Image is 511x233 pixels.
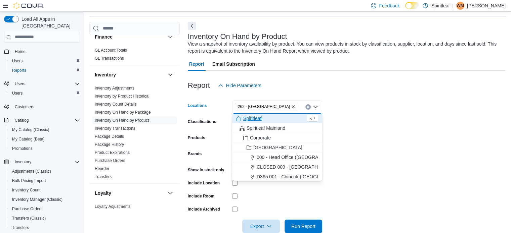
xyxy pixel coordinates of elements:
[9,89,80,97] span: Users
[12,136,45,142] span: My Catalog (Beta)
[12,103,80,111] span: Customers
[7,176,83,185] button: Bulk Pricing Import
[188,151,202,157] label: Brands
[452,2,454,10] p: |
[95,174,112,179] span: Transfers
[7,167,83,176] button: Adjustments (Classic)
[12,158,80,166] span: Inventory
[188,180,220,186] label: Include Location
[89,202,180,221] div: Loyalty
[188,193,214,199] label: Include Room
[13,2,44,9] img: Cova
[247,125,285,131] span: Spiritleaf Mainland
[12,47,80,56] span: Home
[246,220,276,233] span: Export
[9,214,80,222] span: Transfers (Classic)
[9,66,29,74] a: Reports
[95,110,151,115] a: Inventory On Hand by Package
[7,144,83,153] button: Promotions
[188,81,210,90] h3: Report
[95,134,124,139] a: Package Details
[95,34,113,40] h3: Finance
[95,142,124,147] a: Package History
[7,223,83,232] button: Transfers
[232,153,322,162] button: 000 - Head Office ([GEOGRAPHIC_DATA])
[95,150,130,155] span: Product Expirations
[166,71,174,79] button: Inventory
[188,167,224,173] label: Show in stock only
[12,225,29,230] span: Transfers
[9,66,80,74] span: Reports
[89,46,180,65] div: Finance
[235,103,298,110] span: 262 - Drayton Valley
[9,224,80,232] span: Transfers
[226,82,261,89] span: Hide Parameters
[1,79,83,89] button: Users
[15,81,25,86] span: Users
[9,135,80,143] span: My Catalog (Beta)
[189,57,204,71] span: Report
[1,116,83,125] button: Catalog
[232,123,322,133] button: Spiritleaf Mainland
[89,84,180,183] div: Inventory
[12,103,37,111] a: Customers
[12,178,46,183] span: Bulk Pricing Import
[95,190,111,196] h3: Loyalty
[257,173,352,180] span: D365 001 - Chinook ([GEOGRAPHIC_DATA])
[9,144,35,153] a: Promotions
[9,167,54,175] a: Adjustments (Classic)
[238,103,290,110] span: 262 - [GEOGRAPHIC_DATA]
[313,104,318,110] button: Close list of options
[9,195,80,203] span: Inventory Manager (Classic)
[12,116,31,124] button: Catalog
[15,159,31,165] span: Inventory
[188,33,287,41] h3: Inventory On Hand by Product
[9,177,49,185] a: Bulk Pricing Import
[7,214,83,223] button: Transfers (Classic)
[9,135,47,143] a: My Catalog (Beta)
[212,57,255,71] span: Email Subscription
[9,214,48,222] a: Transfers (Classic)
[95,71,116,78] h3: Inventory
[1,102,83,112] button: Customers
[243,115,261,122] span: Spiritleaf
[232,133,322,143] button: Corporate
[95,56,124,61] a: GL Transactions
[9,89,25,97] a: Users
[431,2,450,10] p: Spiritleaf
[12,206,43,212] span: Purchase Orders
[7,185,83,195] button: Inventory Count
[7,125,83,134] button: My Catalog (Classic)
[188,119,216,124] label: Classifications
[285,220,322,233] button: Run Report
[215,79,264,92] button: Hide Parameters
[95,190,165,196] button: Loyalty
[7,56,83,66] button: Users
[9,186,80,194] span: Inventory Count
[95,48,127,53] a: GL Account Totals
[188,41,502,55] div: View a snapshot of inventory availability by product. You can view products in stock by classific...
[456,2,464,10] div: Wanda M
[15,49,26,54] span: Home
[95,102,137,107] a: Inventory Count Details
[242,220,280,233] button: Export
[95,126,135,131] a: Inventory Transactions
[95,204,131,209] a: Loyalty Adjustments
[232,143,322,153] button: [GEOGRAPHIC_DATA]
[12,68,26,73] span: Reports
[305,104,311,110] button: Clear input
[95,86,134,91] a: Inventory Adjustments
[250,134,271,141] span: Corporate
[95,118,149,123] span: Inventory On Hand by Product
[232,172,322,182] button: D365 001 - Chinook ([GEOGRAPHIC_DATA])
[166,33,174,41] button: Finance
[12,116,80,124] span: Catalog
[95,158,125,163] a: Purchase Orders
[7,89,83,98] button: Users
[95,71,165,78] button: Inventory
[9,186,43,194] a: Inventory Count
